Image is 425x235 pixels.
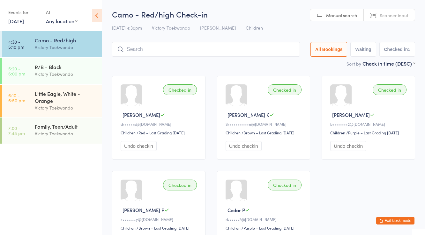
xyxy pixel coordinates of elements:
[35,63,96,70] div: R/B - Black
[121,217,199,222] div: k•••••••y@[DOMAIN_NAME]
[123,111,160,118] span: [PERSON_NAME]
[332,111,370,118] span: [PERSON_NAME]
[121,225,136,231] div: Children
[242,130,295,135] span: / Brown – Last Grading [DATE]
[226,225,241,231] div: Children
[8,66,25,76] time: 5:20 - 6:00 pm
[152,25,190,31] span: Victory Taekwondo
[373,84,406,95] div: Checked in
[268,180,302,190] div: Checked in
[35,44,96,51] div: Victory Taekwondo
[310,42,347,57] button: All Bookings
[362,60,415,67] div: Check in time (DESC)
[350,42,376,57] button: Waiting
[8,125,25,136] time: 7:00 - 7:45 pm
[35,90,96,104] div: Little Eagle, White - Orange
[46,7,78,18] div: At
[326,12,357,18] span: Manual search
[163,84,197,95] div: Checked in
[242,225,295,231] span: / Purple – Last Grading [DATE]
[112,25,142,31] span: [DATE] 4:30pm
[330,121,408,127] div: b••••••••2@[DOMAIN_NAME]
[226,121,304,127] div: S•••••••••••n@[DOMAIN_NAME]
[137,225,190,231] span: / Brown – Last Grading [DATE]
[227,207,245,213] span: Cedar P
[246,25,263,31] span: Children
[226,130,241,135] div: Children
[200,25,236,31] span: [PERSON_NAME]
[2,31,102,57] a: 4:30 -5:10 pmCamo - Red/highVictory Taekwondo
[226,141,262,151] button: Undo checkin
[35,70,96,78] div: Victory Taekwondo
[376,217,414,224] button: Exit kiosk mode
[121,130,136,135] div: Children
[226,217,304,222] div: d••••••2@[DOMAIN_NAME]
[8,18,24,25] a: [DATE]
[379,42,415,57] button: Checked in5
[112,42,300,57] input: Search
[163,180,197,190] div: Checked in
[121,121,199,127] div: d••••••s@[DOMAIN_NAME]
[121,141,157,151] button: Undo checkin
[2,58,102,84] a: 5:20 -6:00 pmR/B - BlackVictory Taekwondo
[227,111,269,118] span: [PERSON_NAME] K
[46,18,78,25] div: Any location
[346,130,399,135] span: / Purple – Last Grading [DATE]
[112,9,415,19] h2: Camo - Red/high Check-in
[408,47,410,52] div: 5
[347,61,361,67] label: Sort by
[330,141,366,151] button: Undo checkin
[380,12,408,18] span: Scanner input
[35,37,96,44] div: Camo - Red/high
[8,93,25,103] time: 6:10 - 6:50 pm
[2,85,102,117] a: 6:10 -6:50 pmLittle Eagle, White - OrangeVictory Taekwondo
[2,117,102,144] a: 7:00 -7:45 pmFamily, Teen/AdultVictory Taekwondo
[35,130,96,137] div: Victory Taekwondo
[137,130,185,135] span: / Red – Last Grading [DATE]
[8,7,40,18] div: Events for
[330,130,345,135] div: Children
[35,123,96,130] div: Family, Teen/Adult
[35,104,96,111] div: Victory Taekwondo
[268,84,302,95] div: Checked in
[8,39,24,49] time: 4:30 - 5:10 pm
[123,207,164,213] span: [PERSON_NAME] P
